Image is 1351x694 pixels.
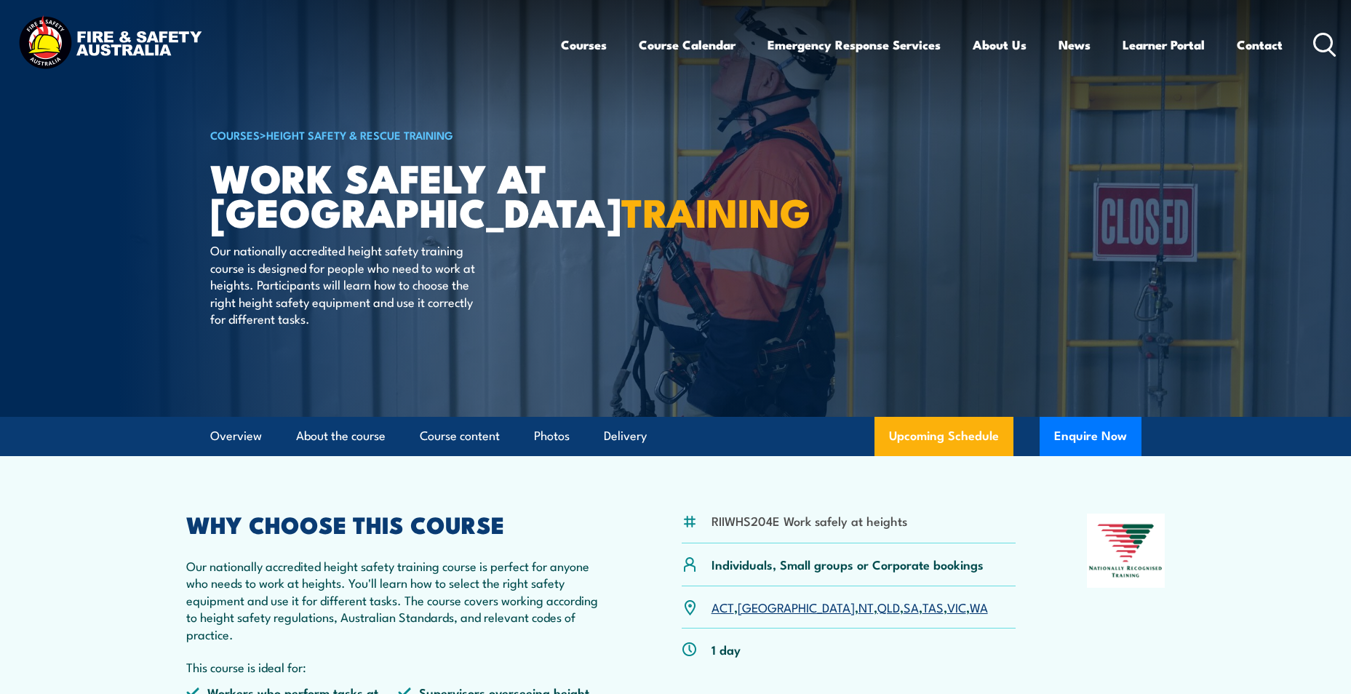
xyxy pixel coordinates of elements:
[1237,25,1283,64] a: Contact
[712,556,984,573] p: Individuals, Small groups or Corporate bookings
[186,557,611,642] p: Our nationally accredited height safety training course is perfect for anyone who needs to work a...
[186,658,611,675] p: This course is ideal for:
[904,598,919,615] a: SA
[922,598,944,615] a: TAS
[768,25,941,64] a: Emergency Response Services
[973,25,1027,64] a: About Us
[947,598,966,615] a: VIC
[296,417,386,455] a: About the course
[210,417,262,455] a: Overview
[210,126,570,143] h6: >
[266,127,453,143] a: Height Safety & Rescue Training
[604,417,647,455] a: Delivery
[639,25,736,64] a: Course Calendar
[1123,25,1205,64] a: Learner Portal
[712,598,734,615] a: ACT
[877,598,900,615] a: QLD
[874,417,1013,456] a: Upcoming Schedule
[420,417,500,455] a: Course content
[712,512,907,529] li: RIIWHS204E Work safely at heights
[738,598,855,615] a: [GEOGRAPHIC_DATA]
[712,599,988,615] p: , , , , , , ,
[858,598,874,615] a: NT
[1059,25,1091,64] a: News
[534,417,570,455] a: Photos
[1087,514,1165,588] img: Nationally Recognised Training logo.
[1040,417,1141,456] button: Enquire Now
[186,514,611,534] h2: WHY CHOOSE THIS COURSE
[712,641,741,658] p: 1 day
[970,598,988,615] a: WA
[561,25,607,64] a: Courses
[210,242,476,327] p: Our nationally accredited height safety training course is designed for people who need to work a...
[210,160,570,228] h1: Work Safely at [GEOGRAPHIC_DATA]
[621,180,810,241] strong: TRAINING
[210,127,260,143] a: COURSES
